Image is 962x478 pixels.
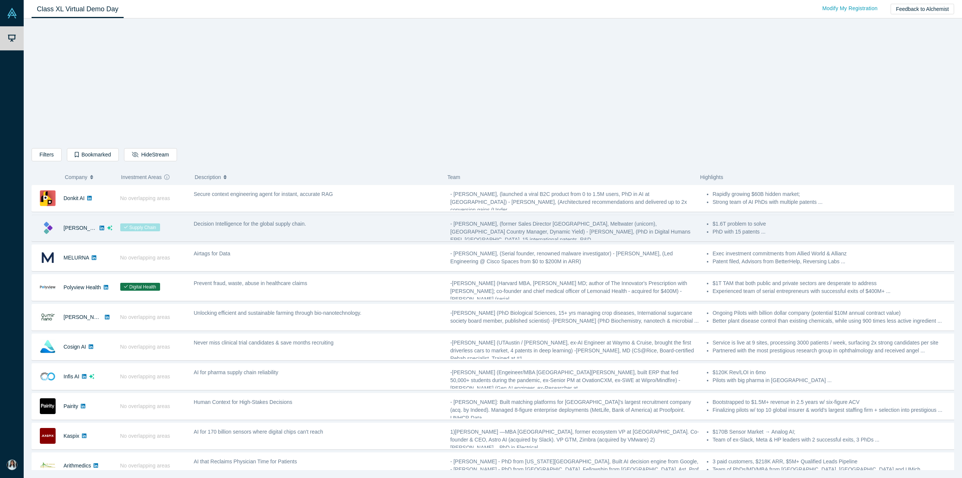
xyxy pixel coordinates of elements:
[194,458,297,464] span: AI that Reclaims Physician Time for Patients
[195,169,221,185] span: Description
[712,376,955,384] li: Pilots with big pharma in [GEOGRAPHIC_DATA] ...
[712,250,955,258] li: Exec investment commitments from Allied World & Allianz
[712,347,955,355] li: Partnered with the most prestigious research group in ophthalmology and received angel ...
[712,287,955,295] li: Experienced team of serial entrepreneurs with successful exits of $400M+ ...
[120,255,170,261] span: No overlapping areas
[700,174,723,180] span: Highlights
[65,169,88,185] span: Company
[120,433,170,439] span: No overlapping areas
[712,228,955,236] li: PhD with 15 patents ...
[450,280,687,302] span: -[PERSON_NAME] (Harvard MBA, [PERSON_NAME] MD; author of The Innovator's Prescription with [PERSO...
[40,428,56,444] img: Kaspix's Logo
[194,250,230,256] span: Airtags for Data
[712,198,955,206] li: Strong team of AI PhDs with multiple patents ...
[712,190,955,198] li: Rapidly growing $60B hidden market;
[448,174,460,180] span: Team
[40,458,56,473] img: Arithmedics's Logo
[120,223,160,231] span: Supply Chain
[712,406,955,414] li: Finalizing pilots w/ top 10 global insurer & world's largest staffing firm + selection into prest...
[450,369,680,391] span: -[PERSON_NAME] (Engeineer/MBA [GEOGRAPHIC_DATA][PERSON_NAME], built ERP that fed 50,000+ students...
[120,463,170,469] span: No overlapping areas
[64,255,89,261] a: MELURNA
[120,344,170,350] span: No overlapping areas
[64,314,107,320] a: [PERSON_NAME]
[65,169,113,185] button: Company
[450,429,699,451] span: 1)[PERSON_NAME] —MBA [GEOGRAPHIC_DATA], former ecosystem VP at [GEOGRAPHIC_DATA]. Co-founder & CE...
[194,369,278,375] span: AI for pharma supply chain reliability
[40,339,56,355] img: Cosign AI's Logo
[450,310,699,324] span: -[PERSON_NAME] (PhD Biological Sciences, 15+ yrs managing crop diseases, International sugarcane ...
[40,279,56,295] img: Polyview Health's Logo
[712,398,955,406] li: Bootstrapped to $1.5M+ revenue in 2.5 years w/ six-figure ACV
[64,403,78,409] a: Pairity
[121,169,162,185] span: Investment Areas
[64,373,79,379] a: Infis AI
[64,225,107,231] a: [PERSON_NAME]
[7,8,17,18] img: Alchemist Vault Logo
[450,399,691,421] span: - [PERSON_NAME]: Built matching platforms for [GEOGRAPHIC_DATA]'s largest recruitment company (ac...
[712,317,955,325] li: Better plant disease control than existing chemicals, while using 900 times less active ingredien...
[40,369,56,384] img: Infis AI's Logo
[194,191,333,197] span: Secure context engineering agent for instant, accurate RAG
[712,339,955,347] li: Service is live at 9 sites, processing 3000 patients / week, surfacing 2x strong candidates per site
[120,283,160,291] span: Digital Health
[194,340,334,346] span: Never miss clinical trial candidates & save months recruiting
[64,463,91,469] a: Arithmedics
[40,250,56,266] img: MELURNA's Logo
[64,344,86,350] a: Cosign AI
[712,220,955,228] li: $1.6T problem to solve
[64,284,101,290] a: Polyview Health
[64,195,85,201] a: Donkit AI
[195,169,440,185] button: Description
[712,369,955,376] li: $120K Rev/LOI in 6mo
[120,314,170,320] span: No overlapping areas
[32,148,62,161] button: Filters
[40,309,56,325] img: Qumir Nano's Logo
[120,403,170,409] span: No overlapping areas
[712,436,955,444] li: Team of ex-Slack, Meta & HP leaders with 2 successful exits, 3 PhDs ...
[388,24,598,143] iframe: Alchemist Class XL Demo Day: Vault
[194,429,323,435] span: AI for 170 billion sensors where digital chips can't reach
[89,374,94,379] svg: dsa ai sparkles
[64,433,79,439] a: Kaspix
[814,2,885,15] a: Modify My Registration
[450,340,694,361] span: -[PERSON_NAME] (UTAustin / [PERSON_NAME], ex-AI Engineer at Waymo & Cruise, brought the first dri...
[194,399,292,405] span: Human Context for High-Stakes Decisions
[32,0,124,18] a: Class XL Virtual Demo Day
[67,148,119,161] button: Bookmarked
[120,373,170,379] span: No overlapping areas
[450,191,687,213] span: - [PERSON_NAME], (launched a viral B2C product from 0 to 1.5M users, PhD in AI at [GEOGRAPHIC_DAT...
[194,310,362,316] span: Unlocking efficient and sustainable farming through bio-nanotechnology.
[712,258,955,266] li: Patent filed, Advisors from BetterHelp, Reversing Labs ...
[450,250,673,264] span: - [PERSON_NAME], (Serial founder, renowned malware investigator) - [PERSON_NAME], (Led Engineerin...
[712,279,955,287] li: $1T TAM that both public and private sectors are desperate to address
[891,4,954,14] button: Feedback to Alchemist
[7,460,17,470] img: Chloe Kinderman's Account
[194,280,307,286] span: Prevent fraud, waste, abuse in healthcare claims
[120,195,170,201] span: No overlapping areas
[40,190,56,206] img: Donkit AI's Logo
[40,220,56,236] img: Kimaru AI's Logo
[712,428,955,436] li: $170B Sensor Market → Analog AI;
[450,221,690,243] span: - [PERSON_NAME], (former Sales Director [GEOGRAPHIC_DATA], Meltwater (unicorn), [GEOGRAPHIC_DATA]...
[712,458,955,466] li: 3 paid customers, $218K ARR, $5M+ Qualified Leads Pipeline
[194,221,306,227] span: Decision Intelligence for the global supply chain.
[40,398,56,414] img: Pairity's Logo
[124,148,177,161] button: HideStream
[107,225,112,231] svg: dsa ai sparkles
[712,309,955,317] li: Ongoing Pilots with billion dollar company (potential $10M annual contract value)
[712,466,955,473] li: Team of PhDs/MD/MBA from [GEOGRAPHIC_DATA], [GEOGRAPHIC_DATA] and UMich. ...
